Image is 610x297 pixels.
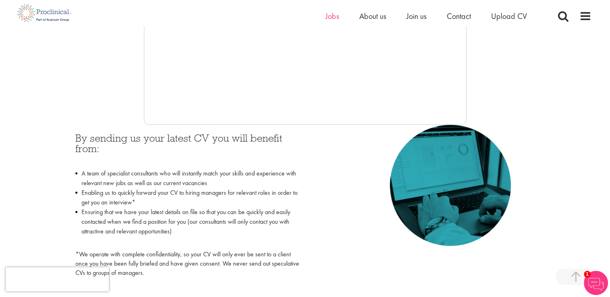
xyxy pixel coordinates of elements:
[75,133,299,165] h3: By sending us your latest CV you will benefit from:
[491,11,527,21] a: Upload CV
[75,169,299,188] li: A team of specialist consultants who will instantly match your skills and experience with relevan...
[406,11,427,21] a: Join us
[75,250,299,278] p: *We operate with complete confidentiality, so your CV will only ever be sent to a client once you...
[584,271,608,295] img: Chatbot
[6,267,109,291] iframe: reCAPTCHA
[75,207,299,246] li: Ensuring that we have your latest details on file so that you can be quickly and easily contacted...
[359,11,386,21] a: About us
[75,188,299,207] li: Enabling us to quickly forward your CV to hiring managers for relevant roles in order to get you ...
[447,11,471,21] a: Contact
[325,11,339,21] a: Jobs
[584,271,591,278] span: 1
